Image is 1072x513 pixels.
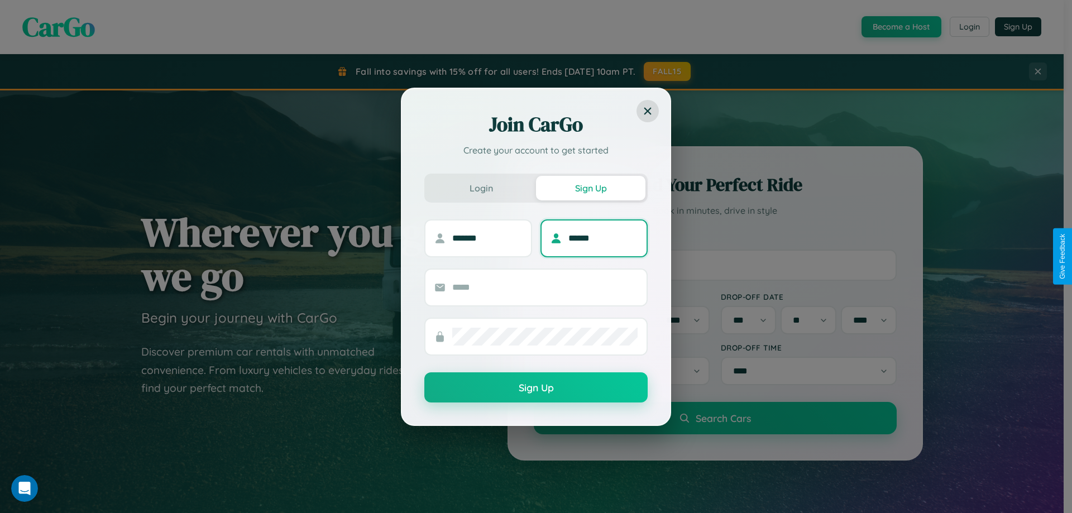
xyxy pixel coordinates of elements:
p: Create your account to get started [424,143,648,157]
button: Sign Up [536,176,645,200]
button: Sign Up [424,372,648,402]
div: Give Feedback [1059,234,1066,279]
button: Login [427,176,536,200]
iframe: Intercom live chat [11,475,38,502]
h2: Join CarGo [424,111,648,138]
